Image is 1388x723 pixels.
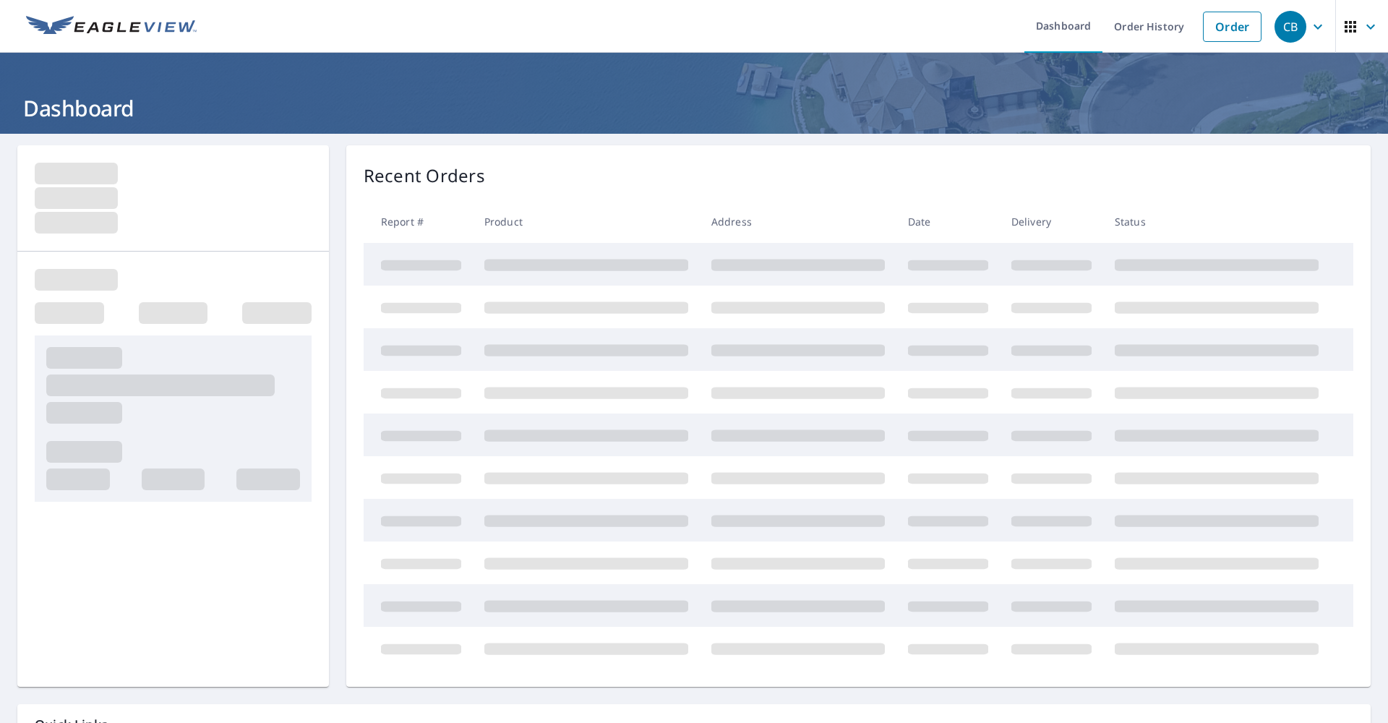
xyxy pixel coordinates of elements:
[1103,200,1330,243] th: Status
[1000,200,1103,243] th: Delivery
[17,93,1371,123] h1: Dashboard
[1275,11,1306,43] div: CB
[26,16,197,38] img: EV Logo
[700,200,896,243] th: Address
[364,200,473,243] th: Report #
[896,200,1000,243] th: Date
[1203,12,1261,42] a: Order
[473,200,700,243] th: Product
[364,163,485,189] p: Recent Orders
